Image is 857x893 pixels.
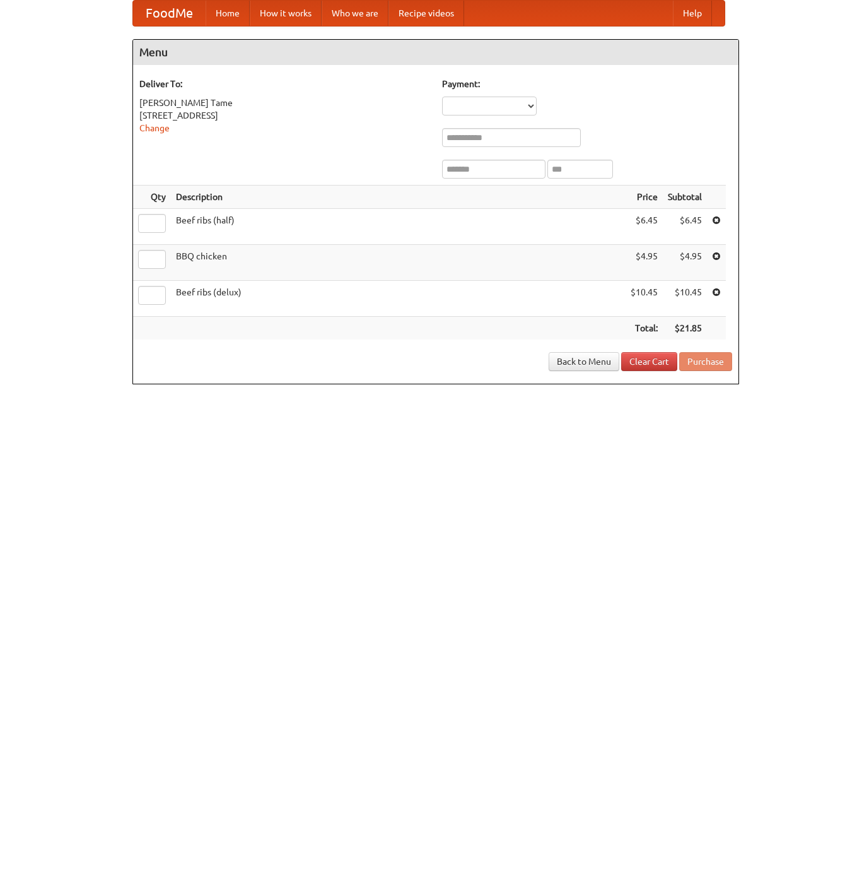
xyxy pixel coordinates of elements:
[626,245,663,281] td: $4.95
[206,1,250,26] a: Home
[442,78,732,90] h5: Payment:
[139,97,429,109] div: [PERSON_NAME] Tame
[250,1,322,26] a: How it works
[663,186,707,209] th: Subtotal
[663,317,707,340] th: $21.85
[663,245,707,281] td: $4.95
[626,317,663,340] th: Total:
[626,209,663,245] td: $6.45
[621,352,677,371] a: Clear Cart
[626,281,663,317] td: $10.45
[171,281,626,317] td: Beef ribs (delux)
[171,245,626,281] td: BBQ chicken
[139,109,429,122] div: [STREET_ADDRESS]
[388,1,464,26] a: Recipe videos
[322,1,388,26] a: Who we are
[626,186,663,209] th: Price
[133,186,171,209] th: Qty
[133,40,738,65] h4: Menu
[663,209,707,245] td: $6.45
[133,1,206,26] a: FoodMe
[679,352,732,371] button: Purchase
[171,186,626,209] th: Description
[139,123,170,133] a: Change
[663,281,707,317] td: $10.45
[171,209,626,245] td: Beef ribs (half)
[549,352,619,371] a: Back to Menu
[139,78,429,90] h5: Deliver To:
[673,1,712,26] a: Help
